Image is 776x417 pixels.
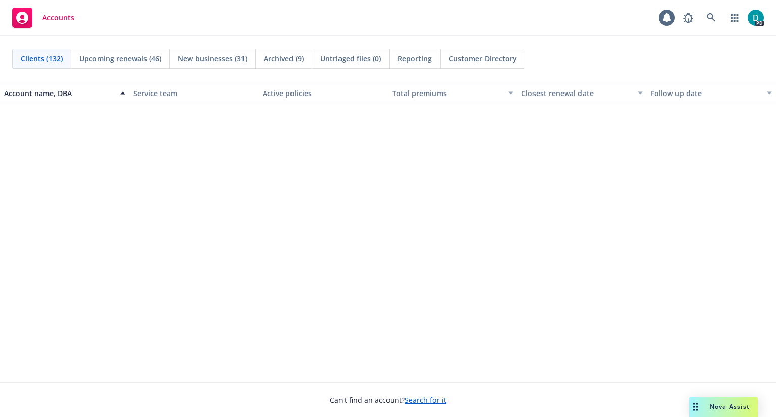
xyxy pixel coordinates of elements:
div: Closest renewal date [521,88,632,99]
span: Customer Directory [449,53,517,64]
span: Untriaged files (0) [320,53,381,64]
button: Active policies [259,81,388,105]
div: Total premiums [392,88,502,99]
span: Accounts [42,14,74,22]
span: New businesses (31) [178,53,247,64]
span: Can't find an account? [330,395,446,405]
div: Active policies [263,88,384,99]
a: Search [701,8,721,28]
div: Service team [133,88,255,99]
button: Closest renewal date [517,81,647,105]
button: Follow up date [647,81,776,105]
a: Search for it [405,395,446,405]
a: Switch app [724,8,745,28]
button: Total premiums [388,81,517,105]
button: Service team [129,81,259,105]
span: Nova Assist [710,402,750,411]
img: photo [748,10,764,26]
span: Archived (9) [264,53,304,64]
div: Follow up date [651,88,761,99]
a: Accounts [8,4,78,32]
span: Clients (132) [21,53,63,64]
span: Upcoming renewals (46) [79,53,161,64]
a: Report a Bug [678,8,698,28]
div: Account name, DBA [4,88,114,99]
button: Nova Assist [689,397,758,417]
div: Drag to move [689,397,702,417]
span: Reporting [398,53,432,64]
